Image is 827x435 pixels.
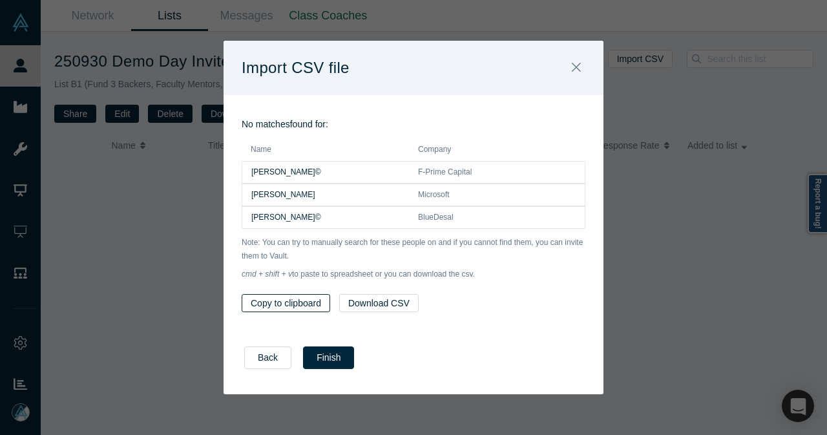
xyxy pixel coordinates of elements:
button: Finish [303,346,354,369]
td: Name [242,143,418,155]
h1: Import CSV file [242,54,372,81]
button: Back [244,346,291,369]
p: found for: [242,118,585,131]
i: cmd + shift + v [242,270,292,279]
strong: No matches [242,119,290,129]
small: to paste to spreadsheet or you can download the csv. [242,270,475,279]
td: [PERSON_NAME] [242,189,418,200]
button: Close [563,54,590,82]
button: Copy to clipboard [242,294,330,312]
td: [PERSON_NAME]© [242,166,418,178]
td: F-Prime Capital [418,166,585,178]
td: [PERSON_NAME]© [242,211,418,223]
td: Company [418,143,585,155]
small: Note: You can try to manually search for these people on and if you cannot find them, you can inv... [242,238,583,260]
button: Download CSV [339,294,419,312]
td: Microsoft [418,189,585,200]
td: BlueDesal [418,211,585,223]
